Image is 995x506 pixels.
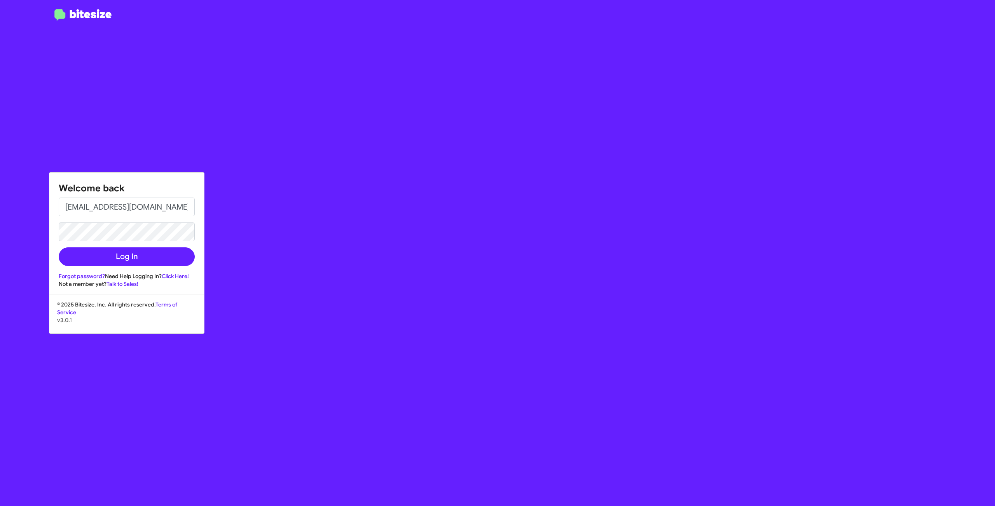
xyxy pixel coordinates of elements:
[59,247,195,266] button: Log In
[59,272,195,280] div: Need Help Logging In?
[59,280,195,288] div: Not a member yet?
[49,301,204,333] div: © 2025 Bitesize, Inc. All rights reserved.
[59,182,195,194] h1: Welcome back
[57,316,196,324] p: v3.0.1
[59,198,195,216] input: Email address
[162,273,189,280] a: Click Here!
[106,280,138,287] a: Talk to Sales!
[59,273,105,280] a: Forgot password?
